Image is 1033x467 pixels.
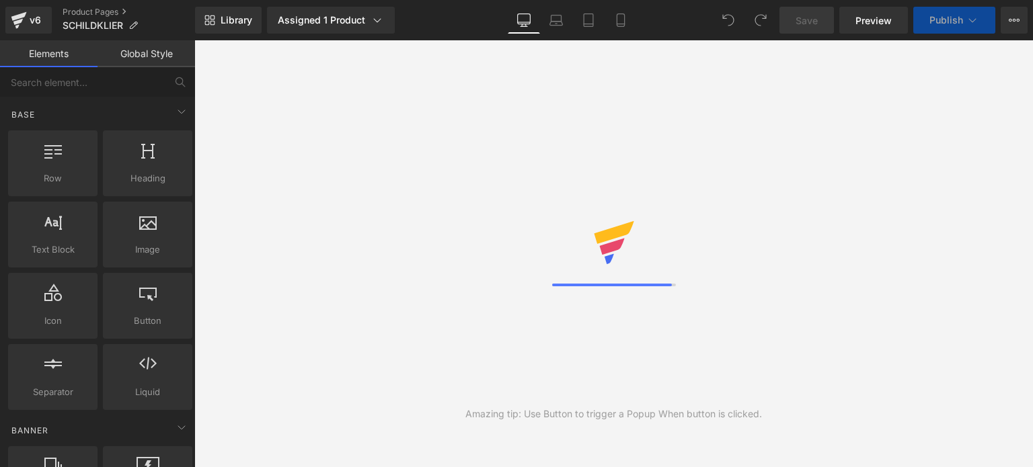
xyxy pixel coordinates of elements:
button: More [1001,7,1028,34]
button: Undo [715,7,742,34]
span: Heading [107,171,188,185]
a: New Library [195,7,262,34]
span: Text Block [12,243,93,257]
span: Preview [855,13,892,28]
span: Banner [10,424,50,437]
a: Tablet [572,7,605,34]
span: Separator [12,385,93,399]
span: Icon [12,314,93,328]
a: Global Style [98,40,195,67]
span: Library [221,14,252,26]
span: Image [107,243,188,257]
a: Product Pages [63,7,195,17]
a: Desktop [508,7,540,34]
button: Publish [913,7,995,34]
a: v6 [5,7,52,34]
span: Publish [929,15,963,26]
div: v6 [27,11,44,29]
span: Save [796,13,818,28]
a: Mobile [605,7,637,34]
div: Assigned 1 Product [278,13,384,27]
span: Button [107,314,188,328]
a: Laptop [540,7,572,34]
span: Liquid [107,385,188,399]
span: SCHILDKLIER [63,20,123,31]
div: Amazing tip: Use Button to trigger a Popup When button is clicked. [465,407,762,421]
button: Redo [747,7,774,34]
span: Base [10,108,36,121]
span: Row [12,171,93,185]
a: Preview [839,7,908,34]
